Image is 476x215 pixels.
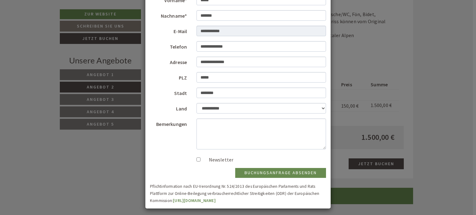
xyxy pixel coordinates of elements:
[145,88,192,97] label: Stadt
[145,26,192,35] label: E-Mail
[145,103,192,112] label: Land
[10,18,98,23] div: [GEOGRAPHIC_DATA]
[207,163,244,174] button: Senden
[173,198,216,203] a: [URL][DOMAIN_NAME]
[10,30,98,35] small: 17:51
[145,72,192,81] label: PLZ
[145,118,192,128] label: Bemerkungen
[235,168,326,178] button: Buchungsanfrage absenden
[103,5,141,15] div: Donnerstag
[145,41,192,50] label: Telefon
[5,17,101,36] div: Guten Tag, wie können wir Ihnen helfen?
[203,156,234,163] label: Newsletter
[150,184,319,203] small: Pflichtinformation nach EU-Verordnung Nr. 524/2013 des Europäischen Parlaments und Rats Plattform...
[145,57,192,66] label: Adresse
[145,10,192,19] label: Nachname*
